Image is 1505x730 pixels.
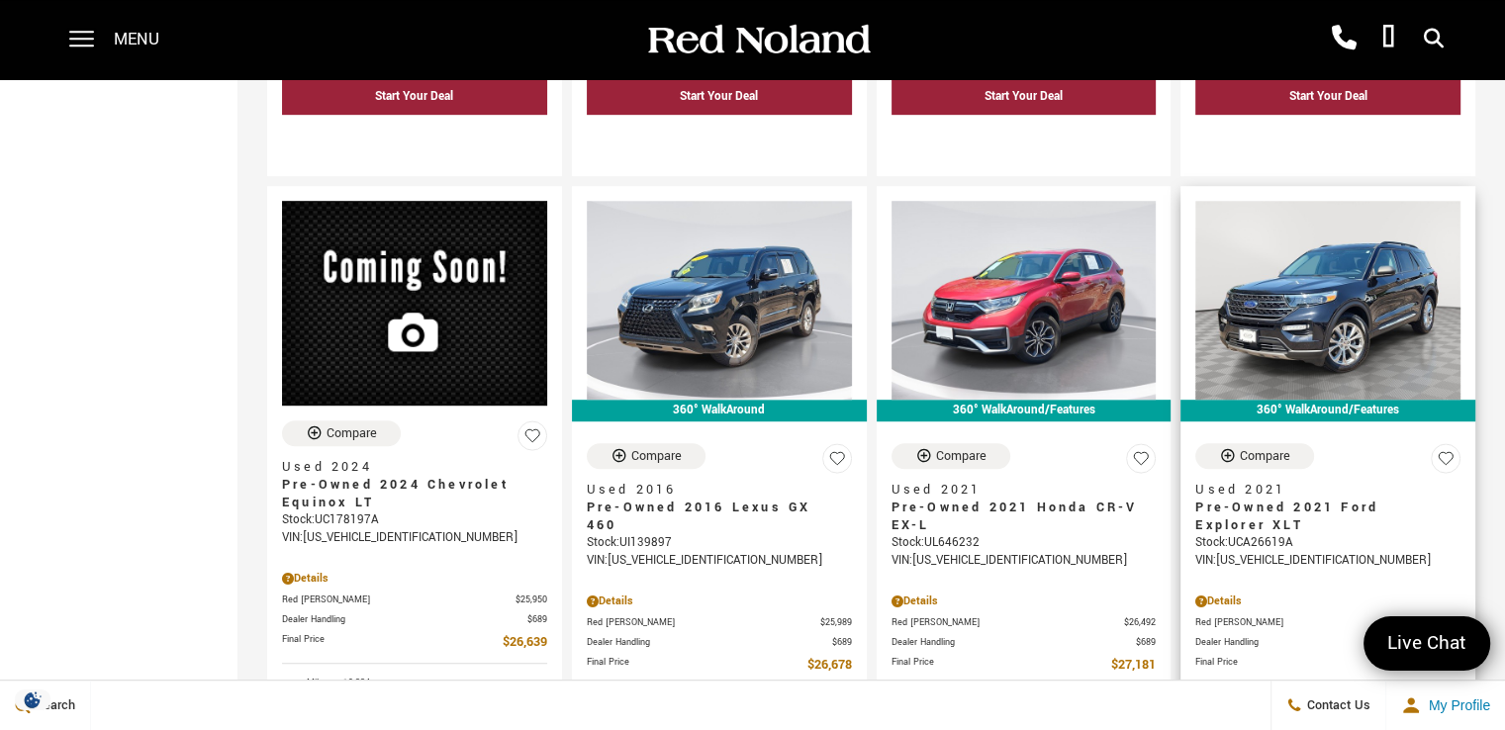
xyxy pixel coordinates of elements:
[807,655,852,676] span: $26,678
[587,615,820,630] span: Red [PERSON_NAME]
[587,534,852,552] div: Stock : UI139897
[1195,615,1429,630] span: Red [PERSON_NAME]
[282,511,547,529] div: Stock : UC178197A
[822,443,852,482] button: Save Vehicle
[892,534,1157,552] div: Stock : UL646232
[892,481,1142,499] span: Used 2021
[1136,635,1156,650] span: $689
[1377,630,1476,657] span: Live Chat
[282,570,547,588] div: Pricing Details - Pre-Owned 2024 Chevrolet Equinox LT AWD
[1195,593,1460,610] div: Pricing Details - Pre-Owned 2021 Ford Explorer XLT With Navigation & 4WD
[1195,635,1460,650] a: Dealer Handling $689
[1431,443,1460,482] button: Save Vehicle
[282,674,547,693] li: Mileage: 19,224
[1195,120,1460,156] div: undefined - Pre-Owned 2023 Audi Q3 Premium
[282,458,532,476] span: Used 2024
[587,635,832,650] span: Dealer Handling
[587,655,807,676] span: Final Price
[282,458,547,511] a: Used 2024Pre-Owned 2024 Chevrolet Equinox LT
[282,120,547,156] div: undefined - Pre-Owned 2021 BMW 2 Series 228i xDrive With Navigation & AWD
[1386,681,1505,730] button: Open user profile menu
[985,88,1063,105] div: Start Your Deal
[503,632,547,653] span: $26,639
[282,78,547,115] div: Start Your Deal
[892,443,1010,469] button: Compare Vehicle
[282,201,547,405] img: 2024 Chevrolet Equinox LT
[587,201,852,400] img: 2016 Lexus GX 460
[877,400,1172,421] div: 360° WalkAround/Features
[892,481,1157,534] a: Used 2021Pre-Owned 2021 Honda CR-V EX-L
[1180,400,1475,421] div: 360° WalkAround/Features
[892,655,1157,676] a: Final Price $27,181
[587,615,852,630] a: Red [PERSON_NAME] $25,989
[1240,447,1290,465] div: Compare
[587,655,852,676] a: Final Price $26,678
[892,615,1157,630] a: Red [PERSON_NAME] $26,492
[1195,78,1460,115] div: Start Your Deal
[1126,443,1156,482] button: Save Vehicle
[587,499,837,534] span: Pre-Owned 2016 Lexus GX 460
[1302,696,1370,714] span: Contact Us
[1364,616,1490,671] a: Live Chat
[375,88,453,105] div: Start Your Deal
[282,632,547,653] a: Final Price $26,639
[1195,615,1460,630] a: Red [PERSON_NAME] $26,500
[572,400,867,421] div: 360° WalkAround
[892,655,1112,676] span: Final Price
[1195,443,1314,469] button: Compare Vehicle
[1195,552,1460,570] div: VIN: [US_VEHICLE_IDENTIFICATION_NUMBER]
[1289,88,1367,105] div: Start Your Deal
[1124,615,1156,630] span: $26,492
[1195,534,1460,552] div: Stock : UCA26619A
[282,632,503,653] span: Final Price
[587,593,852,610] div: Pricing Details - Pre-Owned 2016 Lexus GX 460 With Navigation & 4WD
[892,635,1157,650] a: Dealer Handling $689
[587,552,852,570] div: VIN: [US_VEHICLE_IDENTIFICATION_NUMBER]
[587,481,837,499] span: Used 2016
[1195,655,1460,676] a: Final Price $27,189
[282,476,532,511] span: Pre-Owned 2024 Chevrolet Equinox LT
[282,612,547,627] a: Dealer Handling $689
[1195,481,1460,534] a: Used 2021Pre-Owned 2021 Ford Explorer XLT
[327,424,377,442] div: Compare
[892,593,1157,610] div: Pricing Details - Pre-Owned 2021 Honda CR-V EX-L AWD
[644,23,872,57] img: Red Noland Auto Group
[1195,655,1416,676] span: Final Price
[587,78,852,115] div: Start Your Deal
[892,201,1157,400] img: 2021 Honda CR-V EX-L
[587,443,705,469] button: Compare Vehicle
[631,447,682,465] div: Compare
[517,420,547,459] button: Save Vehicle
[1195,201,1460,400] img: 2021 Ford Explorer XLT
[516,593,547,607] span: $25,950
[1195,635,1441,650] span: Dealer Handling
[1421,697,1490,713] span: My Profile
[10,689,55,710] section: Click to Open Cookie Consent Modal
[587,481,852,534] a: Used 2016Pre-Owned 2016 Lexus GX 460
[587,635,852,650] a: Dealer Handling $689
[892,120,1157,156] div: undefined - Pre-Owned 2023 Dodge Charger GT
[282,529,547,547] div: VIN: [US_VEHICLE_IDENTIFICATION_NUMBER]
[892,635,1137,650] span: Dealer Handling
[892,615,1125,630] span: Red [PERSON_NAME]
[1195,499,1446,534] span: Pre-Owned 2021 Ford Explorer XLT
[820,615,852,630] span: $25,989
[282,593,547,607] a: Red [PERSON_NAME] $25,950
[282,593,516,607] span: Red [PERSON_NAME]
[10,689,55,710] img: Opt-Out Icon
[282,420,401,446] button: Compare Vehicle
[282,612,527,627] span: Dealer Handling
[892,78,1157,115] div: Start Your Deal
[892,552,1157,570] div: VIN: [US_VEHICLE_IDENTIFICATION_NUMBER]
[527,612,547,627] span: $689
[680,88,758,105] div: Start Your Deal
[587,120,852,156] div: undefined - Pre-Owned 2020 Subaru Forester Premium With Navigation & AWD
[1111,655,1156,676] span: $27,181
[1195,481,1446,499] span: Used 2021
[892,499,1142,534] span: Pre-Owned 2021 Honda CR-V EX-L
[936,447,987,465] div: Compare
[832,635,852,650] span: $689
